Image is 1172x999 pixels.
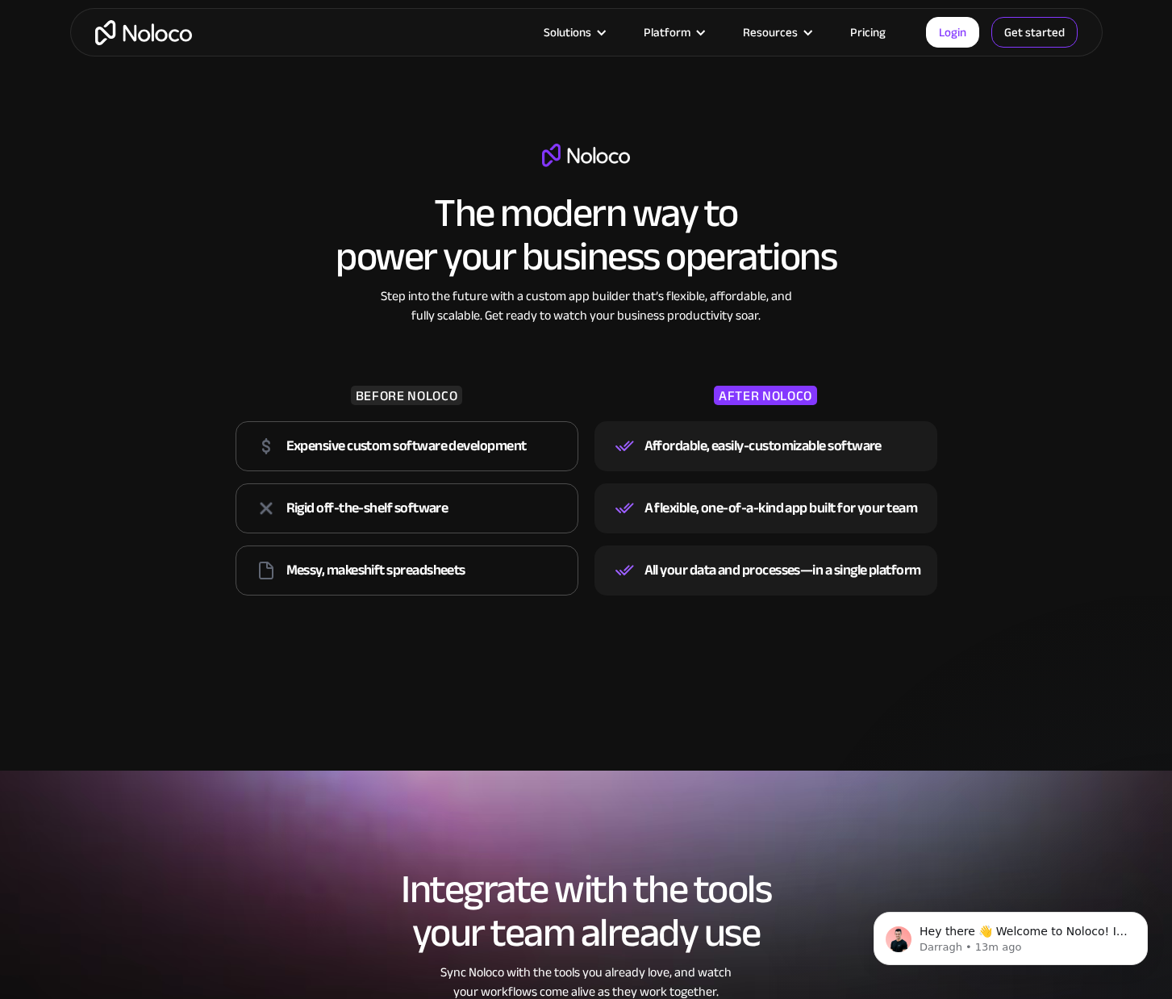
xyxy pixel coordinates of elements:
[95,20,192,45] a: home
[624,22,723,43] div: Platform
[743,22,798,43] div: Resources
[523,22,624,43] div: Solutions
[286,558,465,583] div: Messy, makeshift spreadsheets
[86,867,1086,955] h2: Integrate with the tools your team already use
[714,386,817,405] div: AFTER NOLOCO
[644,496,918,520] div: A flexible, one-of-a-kind app built for your team
[830,22,906,43] a: Pricing
[336,191,836,278] h2: The modern way to power your business operations
[373,286,800,325] div: Step into the future with a custom app builder that’s flexible, affordable, and fully scalable. G...
[991,17,1078,48] a: Get started
[644,558,921,583] div: All your data and processes—in a single platform
[544,22,591,43] div: Solutions
[351,386,463,405] div: BEFORE NOLOCO
[286,434,527,458] div: Expensive custom software development
[644,22,690,43] div: Platform
[926,17,979,48] a: Login
[286,496,448,520] div: Rigid off-the-shelf software
[849,878,1172,991] iframe: Intercom notifications message
[644,434,882,458] div: Affordable, easily-customizable software
[723,22,830,43] div: Resources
